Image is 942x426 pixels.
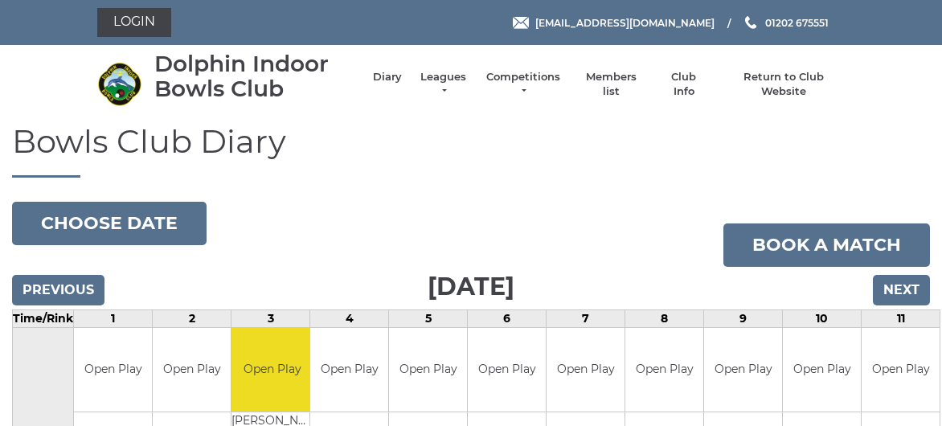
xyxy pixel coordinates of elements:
span: 01202 675551 [765,16,829,28]
a: Members list [577,70,644,99]
a: Book a match [723,223,930,267]
img: Phone us [745,16,756,29]
td: 10 [783,309,862,327]
a: Email [EMAIL_ADDRESS][DOMAIN_NAME] [513,15,715,31]
span: [EMAIL_ADDRESS][DOMAIN_NAME] [535,16,715,28]
td: 5 [389,309,468,327]
a: Club Info [661,70,707,99]
td: Open Play [625,328,703,412]
td: 3 [231,309,310,327]
button: Choose date [12,202,207,245]
a: Leagues [418,70,469,99]
td: 11 [862,309,940,327]
td: 7 [547,309,625,327]
td: Open Play [389,328,467,412]
td: 4 [310,309,389,327]
input: Previous [12,275,104,305]
td: Open Play [74,328,152,412]
td: Open Play [704,328,782,412]
td: Open Play [231,328,313,412]
a: Phone us 01202 675551 [743,15,829,31]
td: Open Play [153,328,231,412]
td: Open Play [783,328,861,412]
td: 2 [153,309,231,327]
td: Open Play [310,328,388,412]
td: 8 [625,309,704,327]
div: Dolphin Indoor Bowls Club [154,51,357,101]
a: Diary [373,70,402,84]
td: Time/Rink [13,309,74,327]
a: Return to Club Website [723,70,845,99]
td: 6 [468,309,547,327]
a: Competitions [485,70,562,99]
td: Open Play [547,328,625,412]
td: 9 [704,309,783,327]
td: Open Play [468,328,546,412]
td: 1 [74,309,153,327]
td: Open Play [862,328,940,412]
img: Email [513,17,529,29]
input: Next [873,275,930,305]
img: Dolphin Indoor Bowls Club [97,62,141,106]
h1: Bowls Club Diary [12,124,930,178]
a: Login [97,8,171,37]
